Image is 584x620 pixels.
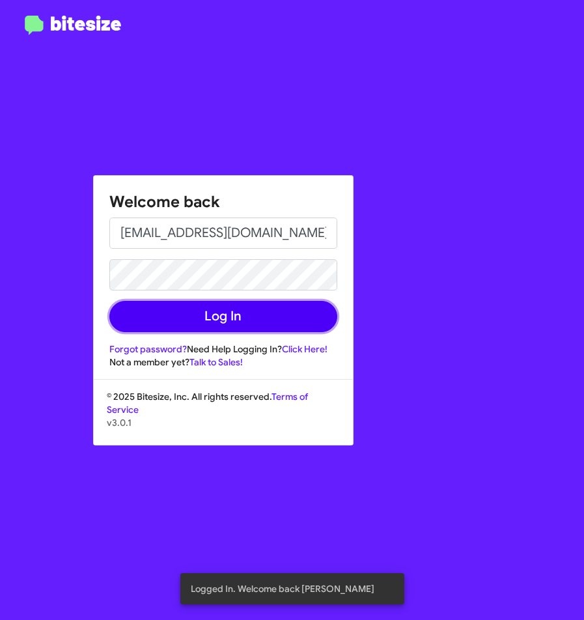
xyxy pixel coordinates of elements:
[109,301,337,332] button: Log In
[107,391,308,416] a: Terms of Service
[109,343,337,356] div: Need Help Logging In?
[107,416,340,429] p: v3.0.1
[109,191,337,212] h1: Welcome back
[191,582,374,595] span: Logged In. Welcome back [PERSON_NAME]
[94,390,353,445] div: © 2025 Bitesize, Inc. All rights reserved.
[282,343,327,355] a: Click Here!
[109,343,187,355] a: Forgot password?
[109,356,337,369] div: Not a member yet?
[109,218,337,249] input: Email address
[189,356,243,368] a: Talk to Sales!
